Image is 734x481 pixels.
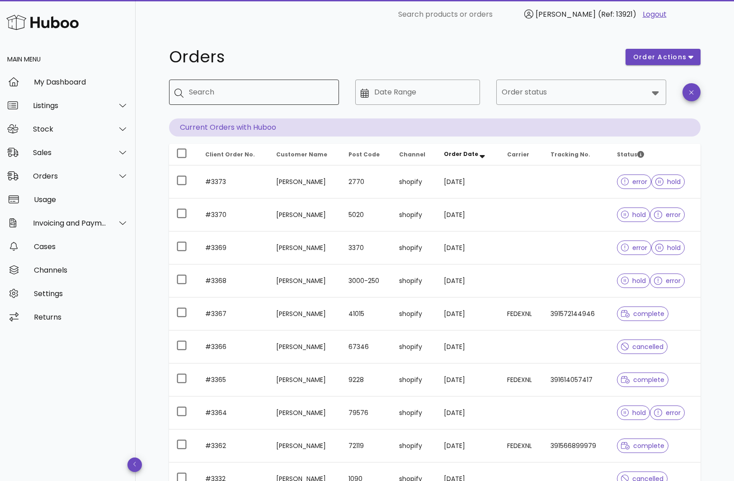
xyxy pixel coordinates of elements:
td: [PERSON_NAME] [269,330,341,363]
span: hold [621,278,646,284]
td: shopify [392,363,437,396]
div: Order status [496,80,666,105]
span: Tracking No. [550,151,590,158]
div: Returns [34,313,128,321]
div: Stock [33,125,107,133]
p: Current Orders with Huboo [169,118,701,137]
th: Tracking No. [543,144,610,165]
td: 9228 [341,363,392,396]
div: Channels [34,266,128,274]
td: 3370 [341,231,392,264]
td: [DATE] [437,363,499,396]
td: shopify [392,297,437,330]
span: error [654,278,681,284]
span: Channel [399,151,425,158]
span: error [654,410,681,416]
td: [DATE] [437,396,499,429]
span: complete [621,311,665,317]
span: Status [617,151,644,158]
span: Carrier [507,151,529,158]
td: [DATE] [437,264,499,297]
td: [PERSON_NAME] [269,165,341,198]
div: Cases [34,242,128,251]
span: [PERSON_NAME] [536,9,596,19]
td: [PERSON_NAME] [269,429,341,462]
th: Order Date: Sorted descending. Activate to remove sorting. [437,144,499,165]
span: order actions [633,52,687,62]
div: My Dashboard [34,78,128,86]
div: Listings [33,101,107,110]
th: Status [610,144,701,165]
td: shopify [392,330,437,363]
td: FEDEXNL [500,429,543,462]
td: shopify [392,231,437,264]
td: FEDEXNL [500,363,543,396]
span: hold [621,410,646,416]
td: 72119 [341,429,392,462]
td: #3364 [198,396,269,429]
td: 391566899979 [543,429,610,462]
span: (Ref: 13921) [598,9,636,19]
td: [DATE] [437,297,499,330]
td: #3368 [198,264,269,297]
td: shopify [392,429,437,462]
span: complete [621,377,665,383]
td: 2770 [341,165,392,198]
h1: Orders [169,49,615,65]
span: hold [655,179,681,185]
td: shopify [392,165,437,198]
button: order actions [626,49,701,65]
span: Order Date [444,150,478,158]
td: [DATE] [437,429,499,462]
td: [PERSON_NAME] [269,297,341,330]
img: Huboo Logo [6,13,79,32]
td: 3000-250 [341,264,392,297]
div: Sales [33,148,107,157]
td: 67346 [341,330,392,363]
td: shopify [392,396,437,429]
td: 391614057417 [543,363,610,396]
td: #3370 [198,198,269,231]
td: #3373 [198,165,269,198]
td: FEDEXNL [500,297,543,330]
td: #3366 [198,330,269,363]
td: #3365 [198,363,269,396]
span: Customer Name [276,151,327,158]
td: #3369 [198,231,269,264]
td: [PERSON_NAME] [269,231,341,264]
span: error [621,179,648,185]
th: Post Code [341,144,392,165]
div: Usage [34,195,128,204]
td: #3362 [198,429,269,462]
th: Carrier [500,144,543,165]
td: [DATE] [437,231,499,264]
td: #3367 [198,297,269,330]
div: Settings [34,289,128,298]
td: 391572144946 [543,297,610,330]
span: complete [621,443,665,449]
th: Channel [392,144,437,165]
td: shopify [392,264,437,297]
span: cancelled [621,344,664,350]
span: hold [621,212,646,218]
span: error [654,212,681,218]
td: [DATE] [437,165,499,198]
td: 41015 [341,297,392,330]
td: [PERSON_NAME] [269,396,341,429]
a: Logout [643,9,667,20]
span: hold [655,245,681,251]
td: [PERSON_NAME] [269,363,341,396]
td: [PERSON_NAME] [269,264,341,297]
td: [DATE] [437,198,499,231]
th: Client Order No. [198,144,269,165]
div: Invoicing and Payments [33,219,107,227]
td: [PERSON_NAME] [269,198,341,231]
th: Customer Name [269,144,341,165]
span: Client Order No. [205,151,255,158]
span: error [621,245,648,251]
div: Orders [33,172,107,180]
td: shopify [392,198,437,231]
td: [DATE] [437,330,499,363]
span: Post Code [348,151,380,158]
td: 79576 [341,396,392,429]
